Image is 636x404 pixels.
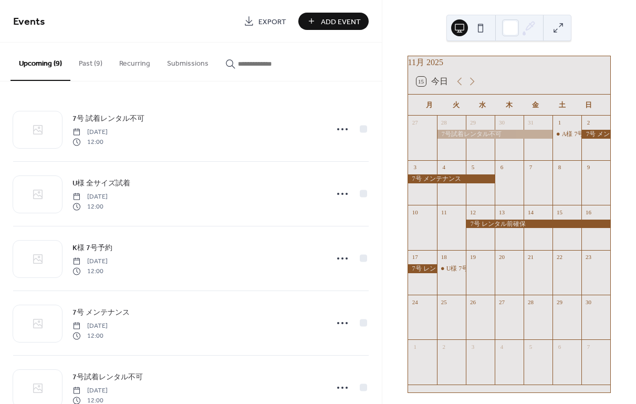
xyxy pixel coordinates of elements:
[72,242,112,254] a: K様 7号予約
[446,264,494,273] div: U様 7号レンタル
[321,16,361,27] span: Add Event
[556,119,564,127] div: 1
[72,202,108,211] span: 12:00
[549,95,575,116] div: 土
[585,253,592,261] div: 23
[72,112,144,125] a: 7号 試着レンタル不可
[411,298,419,306] div: 24
[72,113,144,125] span: 7号 試着レンタル不可
[72,371,143,383] a: 7号試着レンタル不可
[469,163,477,171] div: 5
[496,95,522,116] div: 木
[440,298,448,306] div: 25
[408,56,610,69] div: 11月 2025
[552,130,581,139] div: A様 7号予約
[466,220,610,229] div: 7号 レンタル前確保
[585,343,592,350] div: 7
[437,264,466,273] div: U様 7号レンタル
[498,298,506,306] div: 27
[469,298,477,306] div: 26
[111,43,159,80] button: Recurring
[298,13,369,30] button: Add Event
[437,130,552,139] div: 7号試着レンタル不可
[416,95,443,116] div: 月
[440,163,448,171] div: 4
[72,178,130,189] span: U様 全サイズ試着
[72,322,108,331] span: [DATE]
[440,253,448,261] div: 18
[72,331,108,340] span: 12:00
[411,343,419,350] div: 1
[408,174,495,183] div: 7号 メンテナンス
[469,343,477,350] div: 3
[556,163,564,171] div: 8
[443,95,469,116] div: 火
[527,163,535,171] div: 7
[70,43,111,80] button: Past (9)
[576,95,602,116] div: 日
[585,208,592,216] div: 16
[556,343,564,350] div: 6
[556,298,564,306] div: 29
[440,119,448,127] div: 28
[527,298,535,306] div: 28
[498,163,506,171] div: 6
[469,119,477,127] div: 29
[527,343,535,350] div: 5
[498,208,506,216] div: 13
[562,130,597,139] div: A様 7号予約
[72,137,108,147] span: 12:00
[411,163,419,171] div: 3
[236,13,294,30] a: Export
[159,43,217,80] button: Submissions
[413,74,452,89] button: 15今日
[411,119,419,127] div: 27
[527,119,535,127] div: 31
[408,264,437,273] div: 7号 レンタル前確保
[72,307,130,318] span: 7号 メンテナンス
[498,343,506,350] div: 4
[72,243,112,254] span: K様 7号予約
[72,192,108,202] span: [DATE]
[498,119,506,127] div: 30
[72,386,108,396] span: [DATE]
[72,177,130,189] a: U様 全サイズ試着
[470,95,496,116] div: 水
[523,95,549,116] div: 金
[469,208,477,216] div: 12
[72,306,130,318] a: 7号 メンテナンス
[527,208,535,216] div: 14
[72,372,143,383] span: 7号試着レンタル不可
[411,208,419,216] div: 10
[440,343,448,350] div: 2
[585,119,592,127] div: 2
[527,253,535,261] div: 21
[585,298,592,306] div: 30
[556,253,564,261] div: 22
[581,130,610,139] div: 7号 メンテナンス
[411,253,419,261] div: 17
[585,163,592,171] div: 9
[72,266,108,276] span: 12:00
[440,208,448,216] div: 11
[556,208,564,216] div: 15
[258,16,286,27] span: Export
[469,253,477,261] div: 19
[72,128,108,137] span: [DATE]
[13,12,45,32] span: Events
[11,43,70,81] button: Upcoming (9)
[498,253,506,261] div: 20
[72,257,108,266] span: [DATE]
